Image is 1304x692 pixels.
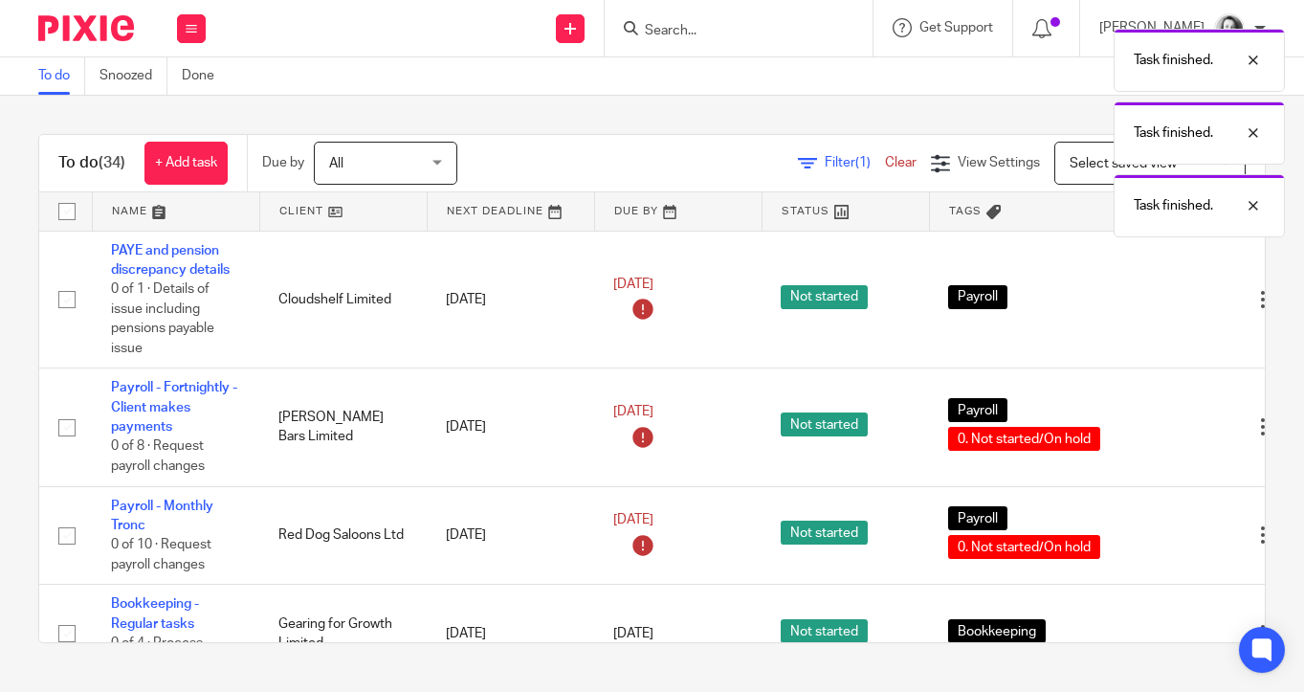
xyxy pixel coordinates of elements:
[427,585,594,683] td: [DATE]
[111,244,230,277] a: PAYE and pension discrepancy details
[58,153,125,173] h1: To do
[781,413,868,436] span: Not started
[111,538,211,571] span: 0 of 10 · Request payroll changes
[99,57,167,95] a: Snoozed
[111,597,199,630] a: Bookkeeping - Regular tasks
[427,368,594,486] td: [DATE]
[613,278,653,291] span: [DATE]
[182,57,229,95] a: Done
[781,619,868,643] span: Not started
[948,619,1046,643] span: Bookkeeping
[781,285,868,309] span: Not started
[259,486,427,585] td: Red Dog Saloons Ltd
[613,627,653,640] span: [DATE]
[111,636,203,670] span: 0 of 4 · Process bookkeeping
[1214,13,1245,44] img: T1JH8BBNX-UMG48CW64-d2649b4fbe26-512.png
[144,142,228,185] a: + Add task
[613,405,653,418] span: [DATE]
[259,368,427,486] td: [PERSON_NAME] Bars Limited
[1134,51,1213,70] p: Task finished.
[781,521,868,545] span: Not started
[111,282,214,355] span: 0 of 1 · Details of issue including pensions payable issue
[1134,123,1213,143] p: Task finished.
[99,155,125,170] span: (34)
[259,585,427,683] td: Gearing for Growth Limited
[38,15,134,41] img: Pixie
[111,440,205,474] span: 0 of 8 · Request payroll changes
[427,231,594,368] td: [DATE]
[643,23,815,40] input: Search
[111,381,237,434] a: Payroll - Fortnightly - Client makes payments
[948,506,1007,530] span: Payroll
[948,535,1100,559] span: 0. Not started/On hold
[1134,196,1213,215] p: Task finished.
[262,153,304,172] p: Due by
[259,231,427,368] td: Cloudshelf Limited
[948,285,1007,309] span: Payroll
[38,57,85,95] a: To do
[329,157,343,170] span: All
[948,398,1007,422] span: Payroll
[111,500,213,532] a: Payroll - Monthly Tronc
[427,486,594,585] td: [DATE]
[948,427,1100,451] span: 0. Not started/On hold
[613,513,653,526] span: [DATE]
